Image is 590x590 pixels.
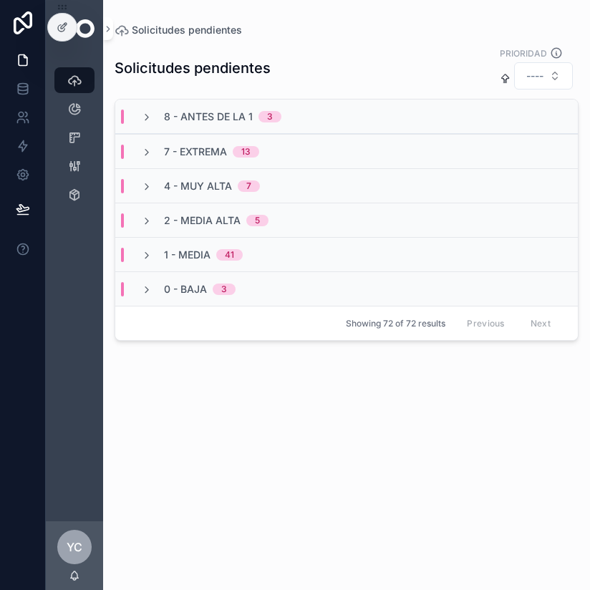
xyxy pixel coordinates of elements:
[346,318,445,329] span: Showing 72 of 72 results
[115,58,271,78] h1: Solicitudes pendientes
[132,23,242,37] span: Solicitudes pendientes
[267,111,273,122] div: 3
[500,47,547,59] label: PRIORIDAD
[514,62,573,90] button: Select Button
[164,213,241,228] span: 2 - Media Alta
[526,69,543,83] span: ----
[115,23,242,37] a: Solicitudes pendientes
[164,110,253,124] span: 8 - Antes de la 1
[164,179,232,193] span: 4 - Muy Alta
[67,538,82,556] span: YC
[241,146,251,158] div: 13
[246,180,251,192] div: 7
[164,145,227,159] span: 7 - Extrema
[221,284,227,295] div: 3
[225,249,234,261] div: 41
[255,215,260,226] div: 5
[164,248,211,262] span: 1 - Media
[164,282,207,296] span: 0 - Baja
[46,57,103,226] div: scrollable content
